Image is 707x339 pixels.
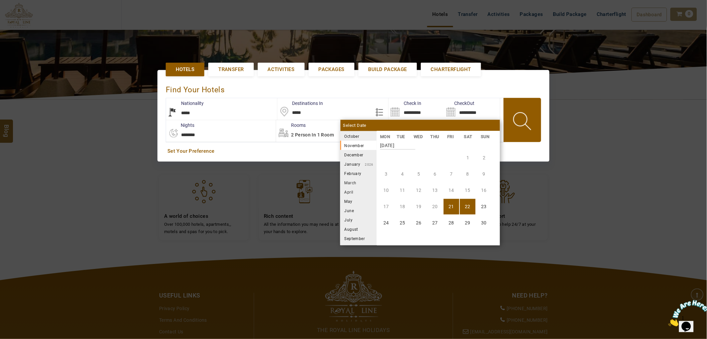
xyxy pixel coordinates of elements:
a: Packages [309,63,354,76]
li: MON [377,133,394,140]
li: January [340,159,377,169]
li: June [340,206,377,215]
label: nights [166,122,194,128]
li: TUE [393,133,410,140]
span: Transfer [218,66,244,73]
input: Search [389,98,444,120]
label: Destinations In [277,100,323,107]
span: 1 [3,3,5,8]
small: 2025 [359,135,406,138]
li: September [340,234,377,243]
li: April [340,187,377,197]
li: Friday, 28 November 2025 [444,215,459,231]
li: Sunday, 23 November 2025 [476,199,492,214]
div: Select Date [341,120,500,131]
li: March [340,178,377,187]
li: February [340,169,377,178]
a: Activities [258,63,305,76]
li: Friday, 21 November 2025 [444,199,459,214]
li: FRI [444,133,461,140]
label: Rooms [276,122,306,128]
a: Hotels [166,63,204,76]
label: Nationality [166,100,204,107]
img: Chat attention grabber [3,3,44,29]
strong: [DATE] [380,138,415,150]
span: Charterflight [431,66,471,73]
li: Monday, 24 November 2025 [378,215,394,231]
li: May [340,197,377,206]
small: 2026 [360,163,374,166]
a: Build Package [358,63,417,76]
li: Saturday, 22 November 2025 [460,199,475,214]
li: WED [410,133,427,140]
li: December [340,150,377,159]
li: Sunday, 30 November 2025 [476,215,492,231]
li: August [340,224,377,234]
iframe: chat widget [666,297,707,329]
span: 2 Person in 1 Room [291,132,334,137]
input: Search [445,98,500,120]
li: Saturday, 29 November 2025 [460,215,475,231]
li: Wednesday, 26 November 2025 [411,215,427,231]
li: Thursday, 27 November 2025 [427,215,443,231]
a: Transfer [208,63,253,76]
label: Check In [389,100,421,107]
span: Activities [268,66,295,73]
span: Packages [319,66,345,73]
li: Tuesday, 25 November 2025 [395,215,410,231]
li: November [340,141,377,150]
li: October [340,131,377,141]
li: July [340,215,377,224]
li: SAT [460,133,477,140]
span: Build Package [368,66,407,73]
div: Find Your Hotels [166,78,541,98]
a: Set Your Preference [167,148,540,155]
span: Hotels [176,66,194,73]
li: SUN [477,133,494,140]
label: CheckOut [445,100,475,107]
a: Charterflight [421,63,481,76]
li: THU [427,133,444,140]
